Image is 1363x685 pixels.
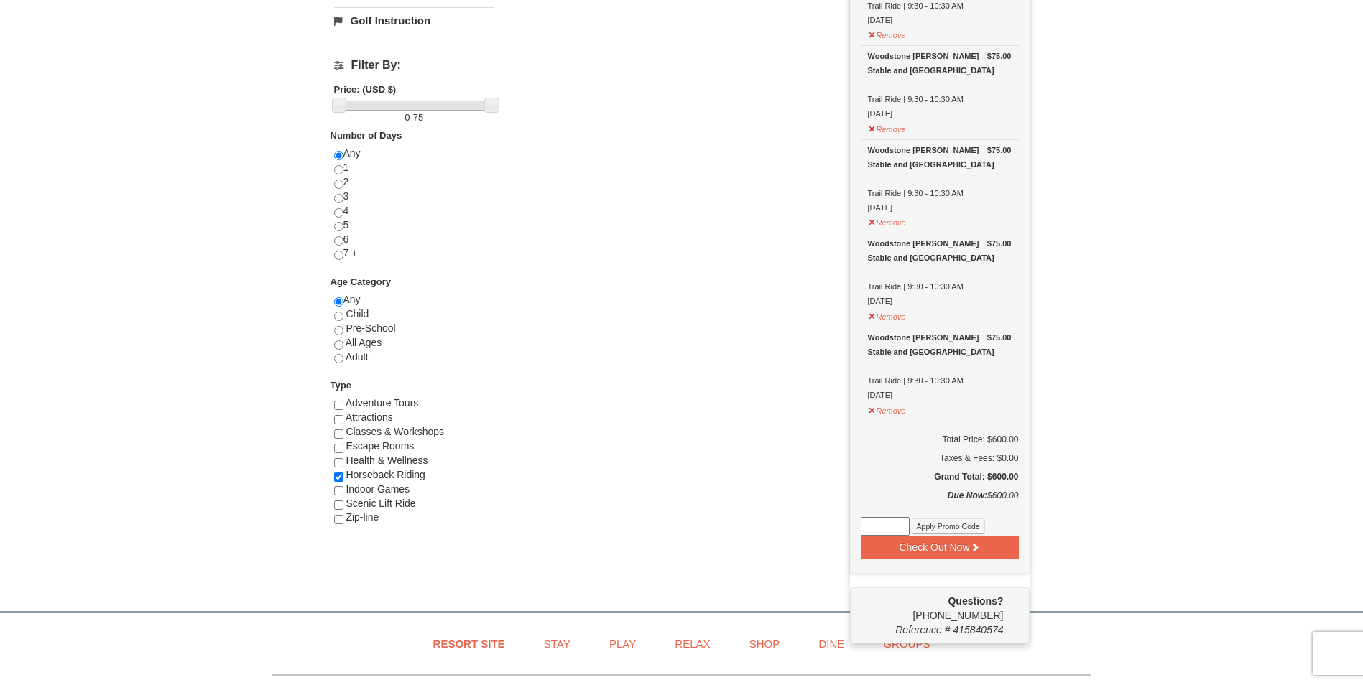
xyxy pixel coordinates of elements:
[334,84,397,95] strong: Price: (USD $)
[861,488,1019,517] div: $600.00
[334,146,494,275] div: Any 1 2 3 4 5 6 7 +
[413,112,423,123] span: 75
[800,628,862,660] a: Dine
[346,469,425,480] span: Horseback Riding
[868,212,907,230] button: Remove
[895,624,950,635] span: Reference #
[948,490,987,500] strong: Due Now:
[334,7,494,34] a: Golf Instruction
[346,511,379,523] span: Zip-line
[405,112,410,123] span: 0
[334,293,494,378] div: Any
[334,111,494,125] label: -
[868,24,907,42] button: Remove
[868,236,1012,308] div: Trail Ride | 9:30 - 10:30 AM [DATE]
[953,624,1003,635] span: 415840574
[346,322,395,334] span: Pre-School
[868,330,1012,359] div: Woodstone [PERSON_NAME] Stable and [GEOGRAPHIC_DATA]
[346,498,415,509] span: Scenic Lift Ride
[912,518,985,534] button: Apply Promo Code
[731,628,798,660] a: Shop
[987,330,1012,345] strong: $75.00
[331,130,402,141] strong: Number of Days
[526,628,588,660] a: Stay
[591,628,654,660] a: Play
[861,594,1004,621] span: [PHONE_NUMBER]
[861,432,1019,447] h6: Total Price: $600.00
[987,236,1012,251] strong: $75.00
[346,455,428,466] span: Health & Wellness
[861,470,1019,484] h5: Grand Total: $600.00
[868,143,1012,172] div: Woodstone [PERSON_NAME] Stable and [GEOGRAPHIC_DATA]
[865,628,948,660] a: Groups
[868,118,907,136] button: Remove
[861,536,1019,559] button: Check Out Now
[346,351,369,363] span: Adult
[948,595,1003,607] strong: Questions?
[868,236,1012,265] div: Woodstone [PERSON_NAME] Stable and [GEOGRAPHIC_DATA]
[657,628,728,660] a: Relax
[868,49,1012,78] div: Woodstone [PERSON_NAME] Stable and [GEOGRAPHIC_DATA]
[868,49,1012,121] div: Trail Ride | 9:30 - 10:30 AM [DATE]
[346,337,382,348] span: All Ages
[331,276,392,287] strong: Age Category
[334,59,494,72] h4: Filter By:
[868,143,1012,215] div: Trail Ride | 9:30 - 10:30 AM [DATE]
[346,411,393,423] span: Attractions
[331,380,351,391] strong: Type
[861,451,1019,465] div: Taxes & Fees: $0.00
[346,440,414,452] span: Escape Rooms
[346,483,410,495] span: Indoor Games
[346,308,369,320] span: Child
[987,49,1012,63] strong: $75.00
[346,397,419,409] span: Adventure Tours
[987,143,1012,157] strong: $75.00
[415,628,523,660] a: Resort Site
[868,400,907,418] button: Remove
[346,426,444,437] span: Classes & Workshops
[868,330,1012,402] div: Trail Ride | 9:30 - 10:30 AM [DATE]
[868,306,907,324] button: Remove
